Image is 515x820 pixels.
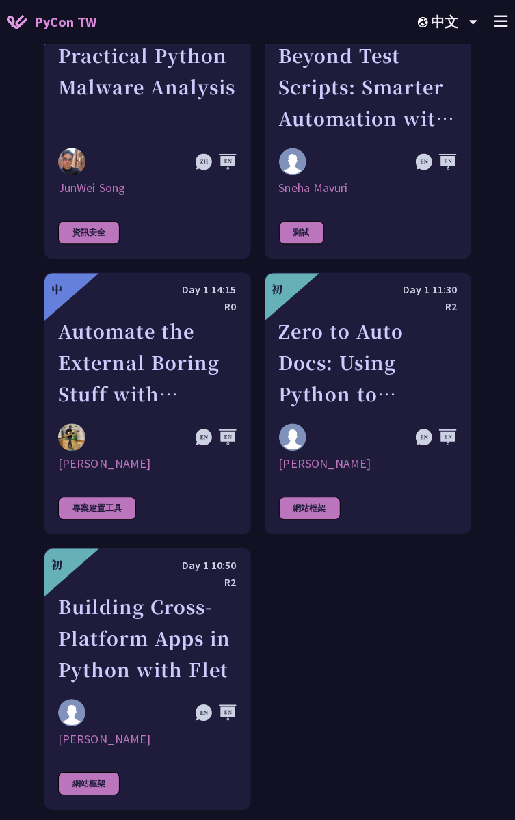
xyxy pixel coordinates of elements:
[58,557,237,574] div: Day 1 10:50
[279,299,458,316] div: R2
[51,282,62,298] div: 中
[418,17,432,27] img: Locale Icon
[58,732,237,748] div: [PERSON_NAME]
[7,5,96,39] a: PyCon TW
[58,316,237,410] div: Automate the External Boring Stuff with Python: Exploring Model Context Protocol (MCP)
[279,456,458,473] div: [PERSON_NAME]
[7,15,27,29] img: Home icon of PyCon TW 2025
[58,222,120,245] div: 資訊安全
[58,424,85,451] img: Ryosuke Tanno
[279,424,306,451] img: Daniel Gau
[58,700,85,727] img: Cyrus Mante
[58,773,120,796] div: 網站框架
[279,181,458,197] div: Sneha Mavuri
[58,299,237,316] div: R0
[58,148,85,176] img: JunWei Song
[279,316,458,410] div: Zero to Auto Docs: Using Python to Generate and Deploy Static Sites
[279,148,306,176] img: Sneha Mavuri
[58,497,136,520] div: 專案建置工具
[58,574,237,592] div: R2
[58,282,237,299] div: Day 1 14:15
[279,282,458,299] div: Day 1 11:30
[58,592,237,686] div: Building Cross-Platform Apps in Python with Flet
[58,40,237,135] div: Practical Python Malware Analysis
[58,456,237,473] div: [PERSON_NAME]
[51,557,62,574] div: 初
[34,12,96,32] span: PyCon TW
[265,273,472,535] a: 初 Day 1 11:30 R2 Zero to Auto Docs: Using Python to Generate and Deploy Static Sites Daniel Gau [...
[58,181,237,197] div: JunWei Song
[279,497,341,520] div: 網站框架
[44,548,251,810] a: 初 Day 1 10:50 R2 Building Cross-Platform Apps in Python with Flet Cyrus Mante [PERSON_NAME] 網站框架
[279,40,458,135] div: Beyond Test Scripts: Smarter Automation with Multi-Agent AI
[279,222,324,245] div: 測試
[272,282,283,298] div: 初
[44,273,251,535] a: 中 Day 1 14:15 R0 Automate the External Boring Stuff with Python: Exploring Model Context Protocol...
